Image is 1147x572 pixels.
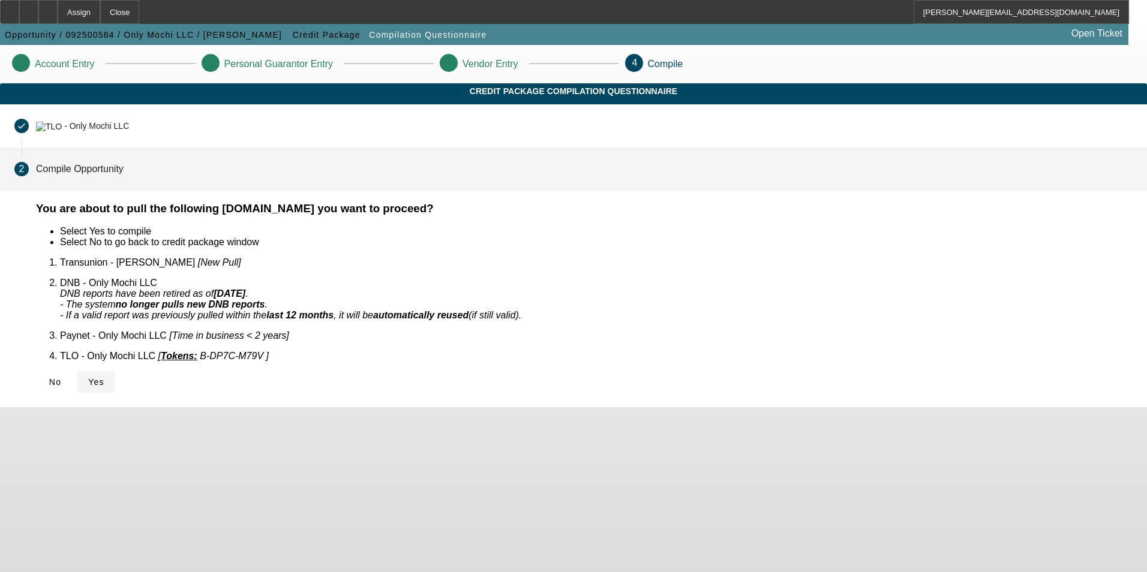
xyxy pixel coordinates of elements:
i: [ ] [158,351,269,361]
span: 4 [632,58,638,68]
p: Account Entry [35,59,95,70]
p: DNB - Only Mochi LLC [60,278,1133,321]
strong: [DATE] [214,288,245,299]
p: Compile [648,59,683,70]
strong: no longer pulls new DNB reports [115,299,265,309]
span: Compilation Questionnaire [369,30,487,40]
button: Yes [77,371,115,393]
li: Select No to go back to credit package window [60,237,1133,248]
u: Tokens: [161,351,197,361]
span: Credit Package Compilation Questionnaire [9,86,1138,96]
strong: last 12 months [266,310,334,320]
p: Transunion - [PERSON_NAME] [60,257,1133,268]
h3: You are about to pull the following [DOMAIN_NAME] you want to proceed? [36,202,1133,215]
span: Credit Package [293,30,361,40]
button: Credit Package [290,24,364,46]
mat-icon: done [17,121,26,131]
a: Open Ticket [1067,23,1127,44]
p: Compile Opportunity [36,164,124,174]
span: Yes [88,377,104,387]
li: Select Yes to compile [60,226,1133,237]
strong: automatically reused [373,310,469,320]
p: Paynet - Only Mochi LLC [60,330,1133,341]
p: Vendor Entry [463,59,518,70]
button: No [36,371,74,393]
p: Personal Guarantor Entry [224,59,333,70]
i: [New Pull] [198,257,241,267]
i: DNB reports have been retired as of . - The system . - If a valid report was previously pulled wi... [60,288,521,320]
div: - Only Mochi LLC [64,122,129,131]
span: No [49,377,61,387]
span: Opportunity / 092500584 / Only Mochi LLC / [PERSON_NAME] [5,30,282,40]
span: 2 [19,164,25,174]
i: [Time in business < 2 years] [169,330,289,341]
img: TLO [36,122,62,131]
button: Compilation Questionnaire [366,24,490,46]
p: TLO - Only Mochi LLC [60,351,1133,362]
span: B-DP7C-M79V [200,351,263,361]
